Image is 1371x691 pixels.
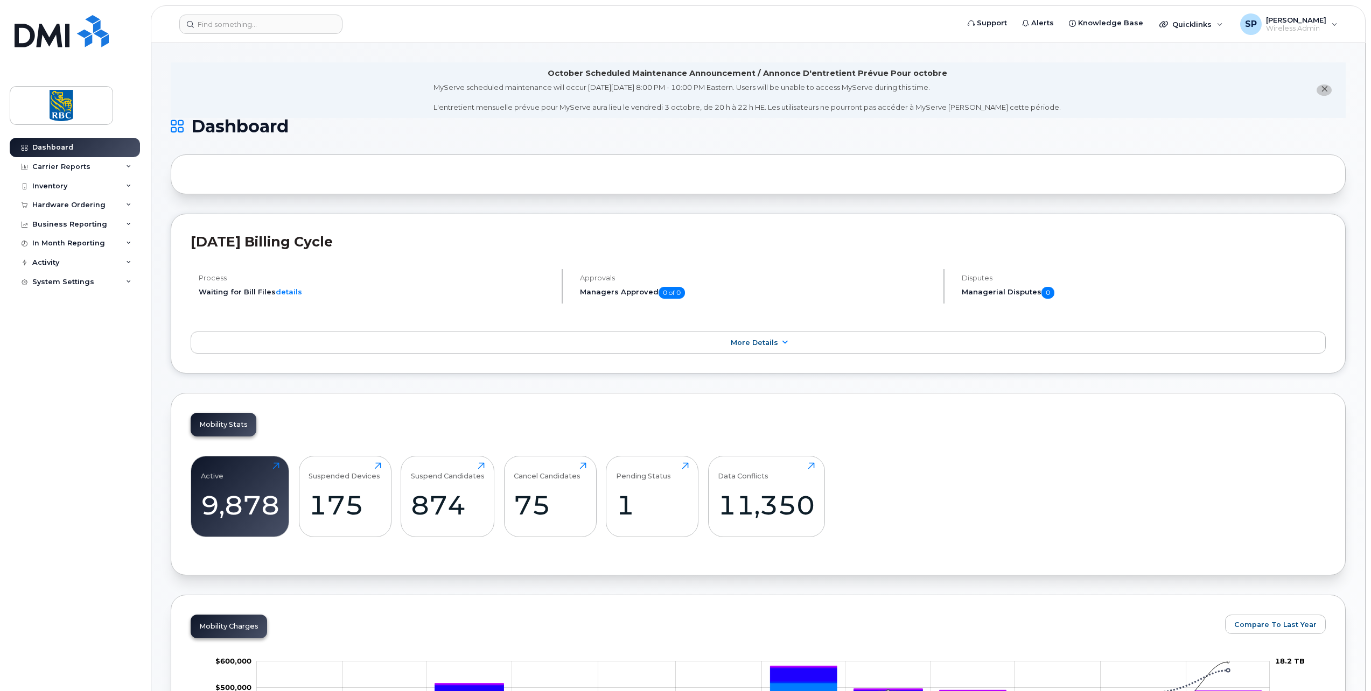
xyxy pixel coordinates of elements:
[1275,657,1305,665] tspan: 18.2 TB
[962,287,1326,299] h5: Managerial Disputes
[309,489,381,521] div: 175
[580,274,934,282] h4: Approvals
[309,462,381,531] a: Suspended Devices175
[201,489,279,521] div: 9,878
[718,462,815,531] a: Data Conflicts11,350
[201,462,279,531] a: Active9,878
[616,462,689,531] a: Pending Status1
[514,489,586,521] div: 75
[718,489,815,521] div: 11,350
[411,462,485,480] div: Suspend Candidates
[201,462,223,480] div: Active
[433,82,1061,112] div: MyServe scheduled maintenance will occur [DATE][DATE] 8:00 PM - 10:00 PM Eastern. Users will be u...
[199,287,552,297] li: Waiting for Bill Files
[215,657,251,665] tspan: $600,000
[514,462,580,480] div: Cancel Candidates
[411,489,485,521] div: 874
[659,287,685,299] span: 0 of 0
[514,462,586,531] a: Cancel Candidates75
[191,234,1326,250] h2: [DATE] Billing Cycle
[1225,615,1326,634] button: Compare To Last Year
[1317,84,1332,96] button: close notification
[309,462,380,480] div: Suspended Devices
[962,274,1326,282] h4: Disputes
[191,118,289,135] span: Dashboard
[616,489,689,521] div: 1
[1234,619,1317,630] span: Compare To Last Year
[548,68,947,79] div: October Scheduled Maintenance Announcement / Annonce D'entretient Prévue Pour octobre
[215,657,251,665] g: $0
[199,274,552,282] h4: Process
[718,462,768,480] div: Data Conflicts
[411,462,485,531] a: Suspend Candidates874
[731,339,778,347] span: More Details
[276,287,302,296] a: details
[580,287,934,299] h5: Managers Approved
[1041,287,1054,299] span: 0
[616,462,671,480] div: Pending Status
